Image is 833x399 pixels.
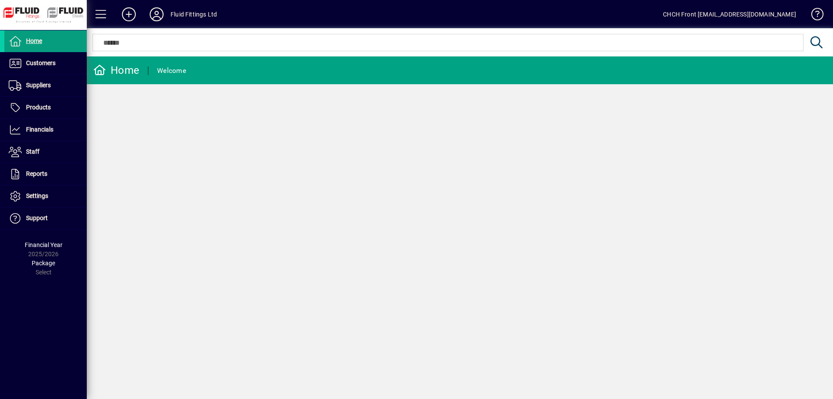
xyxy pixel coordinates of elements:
button: Profile [143,7,171,22]
div: Fluid Fittings Ltd [171,7,217,21]
a: Customers [4,53,87,74]
span: Staff [26,148,39,155]
span: Home [26,37,42,44]
a: Financials [4,119,87,141]
span: Package [32,260,55,267]
a: Support [4,208,87,229]
span: Customers [26,59,56,66]
button: Add [115,7,143,22]
span: Products [26,104,51,111]
a: Staff [4,141,87,163]
span: Settings [26,192,48,199]
span: Support [26,214,48,221]
span: Financials [26,126,53,133]
a: Products [4,97,87,119]
a: Knowledge Base [805,2,822,30]
span: Financial Year [25,241,62,248]
span: Reports [26,170,47,177]
a: Settings [4,185,87,207]
div: Welcome [157,64,186,78]
div: CHCH Front [EMAIL_ADDRESS][DOMAIN_NAME] [663,7,796,21]
span: Suppliers [26,82,51,89]
div: Home [93,63,139,77]
a: Suppliers [4,75,87,96]
a: Reports [4,163,87,185]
